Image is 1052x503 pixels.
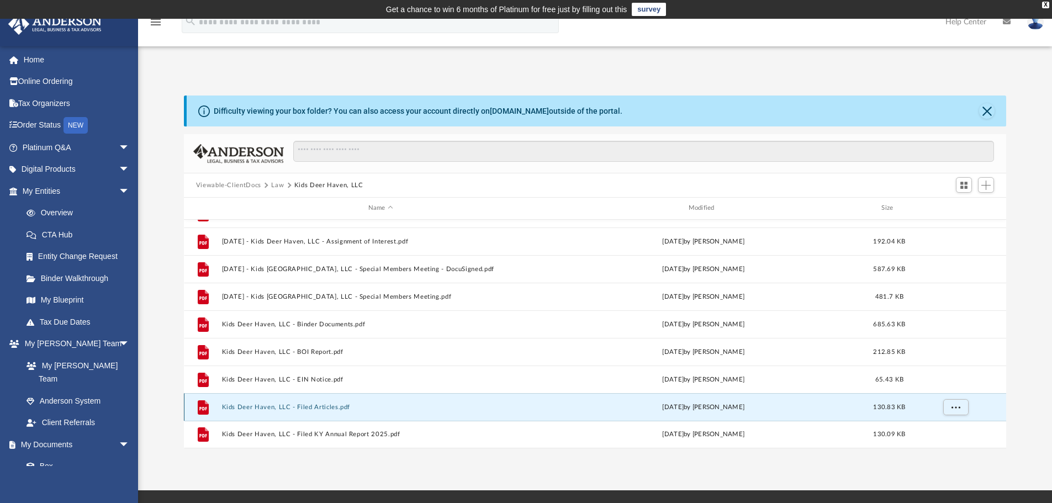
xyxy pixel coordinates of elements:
[544,374,863,384] div: [DATE] by [PERSON_NAME]
[149,15,162,29] i: menu
[8,114,146,137] a: Order StatusNEW
[544,264,863,274] div: [DATE] by [PERSON_NAME]
[943,399,968,415] button: More options
[544,236,863,246] div: [DATE] by [PERSON_NAME]
[15,311,146,333] a: Tax Due Dates
[119,180,141,203] span: arrow_drop_down
[956,177,972,193] button: Switch to Grid View
[544,319,863,329] div: [DATE] by [PERSON_NAME]
[119,333,141,356] span: arrow_drop_down
[214,105,622,117] div: Difficulty viewing your box folder? You can also access your account directly on outside of the p...
[386,3,627,16] div: Get a chance to win 6 months of Platinum for free just by filling out this
[867,203,911,213] div: Size
[8,136,146,158] a: Platinum Q&Aarrow_drop_down
[221,203,539,213] div: Name
[15,390,141,412] a: Anderson System
[221,266,540,273] button: [DATE] - Kids [GEOGRAPHIC_DATA], LLC - Special Members Meeting - DocuSigned.pdf
[271,181,284,190] button: Law
[544,292,863,301] div: [DATE] by [PERSON_NAME]
[8,158,146,181] a: Digital Productsarrow_drop_down
[8,49,146,71] a: Home
[873,321,905,327] span: 685.63 KB
[873,348,905,354] span: 212.85 KB
[1027,14,1044,30] img: User Pic
[916,203,993,213] div: id
[221,293,540,300] button: [DATE] - Kids [GEOGRAPHIC_DATA], LLC - Special Members Meeting.pdf
[15,354,135,390] a: My [PERSON_NAME] Team
[875,293,903,299] span: 481.7 KB
[544,203,862,213] div: Modified
[15,456,135,478] a: Box
[8,71,146,93] a: Online Ordering
[8,333,141,355] a: My [PERSON_NAME] Teamarrow_drop_down
[221,348,540,356] button: Kids Deer Haven, LLC - BOI Report.pdf
[221,376,540,383] button: Kids Deer Haven, LLC - EIN Notice.pdf
[15,202,146,224] a: Overview
[873,431,905,437] span: 130.09 KB
[119,158,141,181] span: arrow_drop_down
[184,15,197,27] i: search
[189,203,216,213] div: id
[221,404,540,411] button: Kids Deer Haven, LLC - Filed Articles.pdf
[632,3,666,16] a: survey
[5,13,105,35] img: Anderson Advisors Platinum Portal
[15,246,146,268] a: Entity Change Request
[978,177,995,193] button: Add
[293,141,994,162] input: Search files and folders
[15,224,146,246] a: CTA Hub
[873,266,905,272] span: 587.69 KB
[875,376,903,382] span: 65.43 KB
[8,180,146,202] a: My Entitiesarrow_drop_down
[221,321,540,328] button: Kids Deer Haven, LLC - Binder Documents.pdf
[544,402,863,412] div: [DATE] by [PERSON_NAME]
[221,431,540,438] button: Kids Deer Haven, LLC - Filed KY Annual Report 2025.pdf
[544,430,863,440] div: [DATE] by [PERSON_NAME]
[979,103,995,119] button: Close
[15,412,141,434] a: Client Referrals
[149,21,162,29] a: menu
[64,117,88,134] div: NEW
[873,238,905,244] span: 192.04 KB
[119,136,141,159] span: arrow_drop_down
[15,267,146,289] a: Binder Walkthrough
[490,107,549,115] a: [DOMAIN_NAME]
[184,220,1007,448] div: grid
[873,404,905,410] span: 130.83 KB
[8,92,146,114] a: Tax Organizers
[294,181,363,190] button: Kids Deer Haven, LLC
[544,347,863,357] div: [DATE] by [PERSON_NAME]
[1042,2,1049,8] div: close
[8,433,141,456] a: My Documentsarrow_drop_down
[221,238,540,245] button: [DATE] - Kids Deer Haven, LLC - Assignment of Interest.pdf
[119,433,141,456] span: arrow_drop_down
[196,181,261,190] button: Viewable-ClientDocs
[15,289,141,311] a: My Blueprint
